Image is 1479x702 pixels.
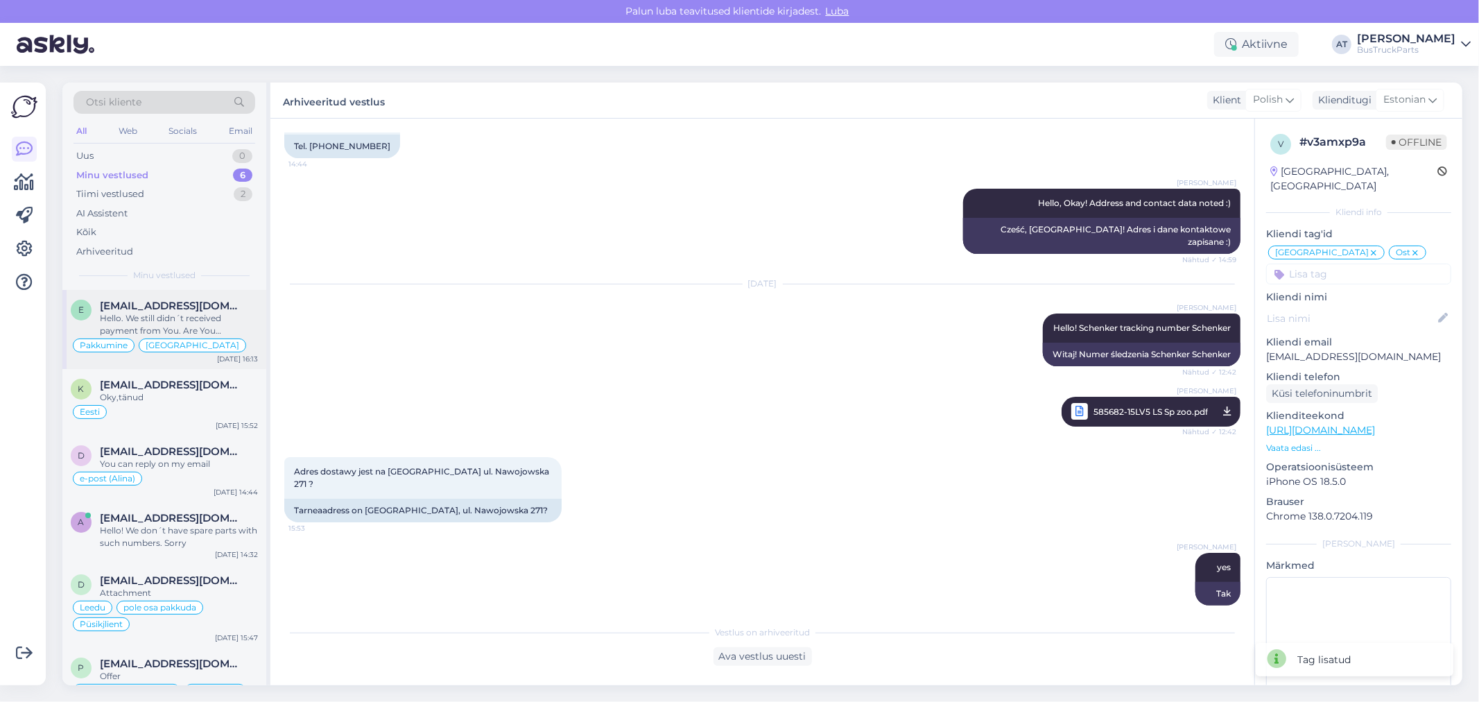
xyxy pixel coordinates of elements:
div: AT [1332,35,1351,54]
div: [DATE] 14:32 [215,549,258,560]
div: [GEOGRAPHIC_DATA], [GEOGRAPHIC_DATA] [1270,164,1437,194]
span: Otsi kliente [86,95,141,110]
div: You can reply on my email [100,458,258,470]
p: Märkmed [1266,558,1451,573]
a: [PERSON_NAME]BusTruckParts [1357,33,1471,55]
span: a.mohamed@xpresslogistic.co.uk [100,512,244,524]
p: Chrome 138.0.7204.119 [1266,509,1451,524]
span: 14:44 [288,159,340,169]
div: [DATE] 15:47 [215,633,258,643]
div: Tel. [PHONE_NUMBER] [284,135,400,158]
div: Tak [1195,582,1240,606]
p: Kliendi email [1266,335,1451,350]
span: Estonian [1383,92,1426,108]
span: Nähtud ✓ 12:42 [1182,367,1236,377]
div: Küsi telefoninumbrit [1266,384,1378,403]
div: Tarneaadress on [GEOGRAPHIC_DATA], ul. Nawojowska 271? [284,499,562,522]
span: [GEOGRAPHIC_DATA] [146,341,239,350]
p: Kliendi telefon [1266,370,1451,384]
p: Vaata edasi ... [1266,442,1451,454]
div: Offer [100,670,258,683]
span: e [78,305,84,315]
span: Luba [822,5,854,17]
span: [PERSON_NAME] [1177,386,1236,396]
div: Attachment [100,587,258,599]
span: Polish [1253,92,1283,108]
span: Nähtud ✓ 14:59 [1182,255,1236,265]
p: Operatsioonisüsteem [1266,460,1451,474]
div: Oky,tänud [100,391,258,404]
div: Witaj! Numer śledzenia Schenker Schenker [1043,343,1240,366]
span: dmmawarire@gmail.com [100,445,244,458]
div: Hello! We don´t have spare parts with such numbers. Sorry [100,524,258,549]
span: yes [1217,562,1231,572]
span: Hello, Okay! Address and contact data noted :) [1038,198,1231,208]
a: [PERSON_NAME]585682-15LV5 LS Sp zoo.pdfNähtud ✓ 12:42 [1062,397,1240,427]
span: 585682-15LV5 LS Sp zoo.pdf [1093,403,1208,420]
span: [PERSON_NAME] [1177,302,1236,313]
div: All [73,122,89,140]
div: Tag lisatud [1297,653,1351,667]
p: Kliendi tag'id [1266,227,1451,241]
div: Kõik [76,225,96,239]
div: Ava vestlus uuesti [713,647,812,666]
span: Minu vestlused [133,269,196,282]
span: e-post (Alina) [80,474,135,483]
div: Tiimi vestlused [76,187,144,201]
span: [GEOGRAPHIC_DATA] [1275,248,1369,257]
label: Arhiveeritud vestlus [283,91,385,110]
span: Püsikjlient [80,620,123,628]
span: [PERSON_NAME] [1177,542,1236,552]
input: Lisa nimi [1267,311,1435,326]
p: iPhone OS 18.5.0 [1266,474,1451,489]
div: Socials [166,122,200,140]
span: Vestlus on arhiveeritud [715,626,810,639]
img: Askly Logo [11,94,37,120]
div: [PERSON_NAME] [1266,538,1451,550]
span: Pakkumine [80,341,128,350]
div: Uus [76,149,94,163]
div: AI Assistent [76,207,128,221]
div: # v3amxp9a [1299,134,1386,151]
div: 6 [233,169,252,182]
div: Email [226,122,255,140]
span: Adres dostawy jest na [GEOGRAPHIC_DATA] ul. Nawojowska 271 ? [294,466,551,489]
div: [PERSON_NAME] [1357,33,1455,44]
div: Arhiveeritud [76,245,133,259]
span: Ost [1396,248,1410,257]
span: dalys@techtransa.lt [100,574,244,587]
span: Offline [1386,135,1447,150]
span: Eesti [80,408,100,416]
span: [PERSON_NAME] [1177,178,1236,188]
div: Minu vestlused [76,169,148,182]
div: Klienditugi [1313,93,1372,108]
a: [URL][DOMAIN_NAME] [1266,424,1375,436]
span: d [78,450,85,461]
div: [DATE] 16:13 [217,354,258,364]
p: Brauser [1266,495,1451,509]
div: Hello. We still didn´t received payment from You. Are You interested in this order? [100,312,258,337]
div: 0 [232,149,252,163]
span: Leedu [80,603,105,612]
div: 2 [234,187,252,201]
span: 15:53 [288,523,340,533]
input: Lisa tag [1266,264,1451,284]
span: Hello! Schenker tracking number Schenker [1053,323,1231,333]
p: Klienditeekond [1266,409,1451,423]
div: Kliendi info [1266,206,1451,219]
div: Web [116,122,140,140]
div: [DATE] 15:52 [216,420,258,431]
span: Pablogilo_90@hotmail.com [100,658,244,670]
span: pole osa pakkuda [123,603,196,612]
div: BusTruckParts [1357,44,1455,55]
p: Kliendi nimi [1266,290,1451,305]
div: Aktiivne [1214,32,1299,57]
span: keio@rootsitalu.eu [100,379,244,391]
p: [EMAIL_ADDRESS][DOMAIN_NAME] [1266,350,1451,364]
span: v [1278,139,1283,149]
span: P [78,662,85,673]
span: a [78,517,85,527]
div: Klient [1207,93,1241,108]
div: [DATE] 14:44 [214,487,258,497]
span: eduardoedilaura@gmail.com [100,300,244,312]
